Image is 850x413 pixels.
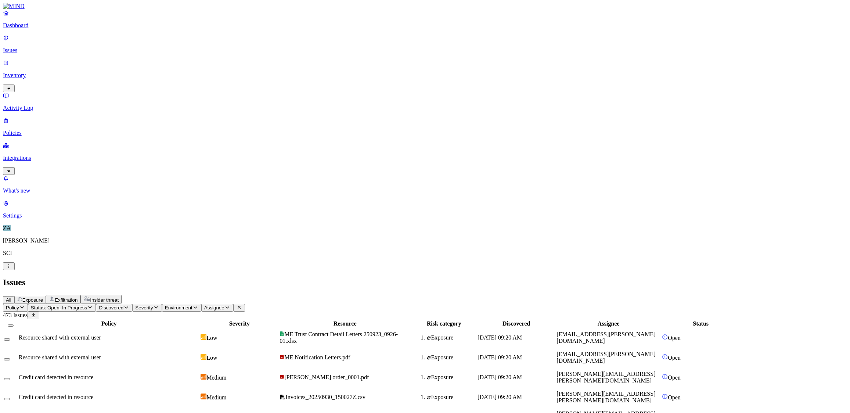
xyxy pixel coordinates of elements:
[280,355,284,359] img: adobe-pdf
[662,354,668,360] img: status-open
[206,394,226,401] span: Medium
[3,155,847,161] p: Integrations
[19,334,101,341] span: Resource shared with external user
[3,105,847,111] p: Activity Log
[557,331,655,344] span: [EMAIL_ADDRESS][PERSON_NAME][DOMAIN_NAME]
[662,374,668,380] img: status-open
[668,335,681,341] span: Open
[478,374,522,380] span: [DATE] 09:20 AM
[280,320,410,327] div: Resource
[6,305,19,310] span: Policy
[285,394,365,400] span: Invoices_20250930_150027Z.csv
[668,374,681,381] span: Open
[557,351,655,364] span: [EMAIL_ADDRESS][PERSON_NAME][DOMAIN_NAME]
[280,331,284,336] img: google-sheets
[3,35,847,54] a: Issues
[3,3,25,10] img: MIND
[201,320,278,327] div: Severity
[19,394,93,400] span: Credit card detected in resource
[557,320,660,327] div: Assignee
[22,297,43,303] span: Exposure
[201,374,206,380] img: severity-medium
[3,187,847,194] p: What's new
[165,305,192,310] span: Environment
[206,335,217,341] span: Low
[662,320,739,327] div: Status
[3,237,847,244] p: [PERSON_NAME]
[668,394,681,401] span: Open
[478,394,522,400] span: [DATE] 09:20 AM
[280,374,284,379] img: adobe-pdf
[662,394,668,399] img: status-open
[3,60,847,91] a: Inventory
[99,305,123,310] span: Discovered
[478,334,522,341] span: [DATE] 09:20 AM
[90,297,119,303] span: Insider threat
[206,355,217,361] span: Low
[206,374,226,381] span: Medium
[478,354,522,360] span: [DATE] 09:20 AM
[3,200,847,219] a: Settings
[3,117,847,136] a: Policies
[19,354,101,360] span: Resource shared with external user
[201,394,206,399] img: severity-medium
[412,320,476,327] div: Risk category
[3,175,847,194] a: What's new
[426,374,476,381] div: Exposure
[4,358,10,360] button: Select row
[557,371,655,384] span: [PERSON_NAME][EMAIL_ADDRESS][PERSON_NAME][DOMAIN_NAME]
[426,334,476,341] div: Exposure
[3,312,28,318] span: 473 Issues
[201,354,206,360] img: severity-low
[426,394,476,401] div: Exposure
[4,338,10,341] button: Select row
[3,47,847,54] p: Issues
[284,374,369,380] span: [PERSON_NAME] order_0001.pdf
[3,92,847,111] a: Activity Log
[31,305,87,310] span: Status: Open, In Progress
[3,72,847,79] p: Inventory
[668,355,681,361] span: Open
[6,297,11,303] span: All
[426,354,476,361] div: Exposure
[4,398,10,400] button: Select row
[3,250,847,256] p: SCI
[557,391,655,403] span: [PERSON_NAME][EMAIL_ADDRESS][PERSON_NAME][DOMAIN_NAME]
[3,212,847,219] p: Settings
[284,354,350,360] span: ME Notification Letters.pdf
[204,305,224,310] span: Assignee
[3,22,847,29] p: Dashboard
[3,10,847,29] a: Dashboard
[4,378,10,380] button: Select row
[19,320,199,327] div: Policy
[662,334,668,340] img: status-open
[19,374,93,380] span: Credit card detected in resource
[8,324,14,327] button: Select all
[3,277,847,287] h2: Issues
[3,142,847,174] a: Integrations
[478,320,555,327] div: Discovered
[3,225,11,231] span: ZA
[3,3,847,10] a: MIND
[201,334,206,340] img: severity-low
[280,331,398,344] span: ME Trust Contract Detail Letters 250923_0926-01.xlsx
[135,305,153,310] span: Severity
[3,130,847,136] p: Policies
[55,297,78,303] span: Exfiltration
